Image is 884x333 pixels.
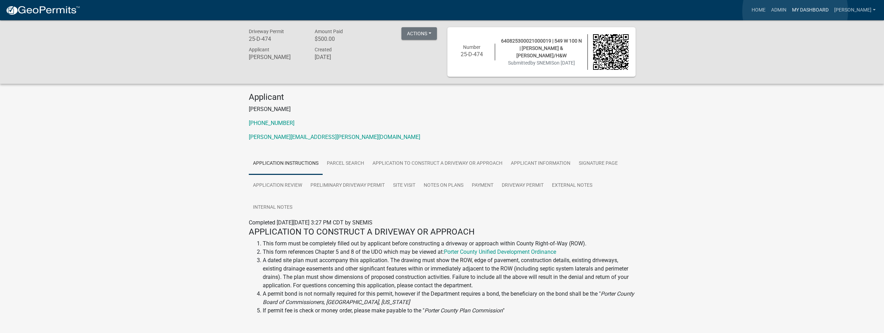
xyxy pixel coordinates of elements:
li: A dated site plan must accompany this application. The drawing must show the ROW, edge of pavemen... [263,256,636,290]
span: Completed [DATE][DATE] 3:27 PM CDT by SNEMIS [249,219,372,226]
a: Signature Page [575,153,622,175]
h6: $500.00 [315,36,370,42]
h6: 25-D-474 [454,51,490,58]
li: This form must be completely filled out by applicant before constructing a driveway or approach w... [263,239,636,248]
li: If permit fee is check or money order, please make payable to the " " [263,306,636,315]
h6: [PERSON_NAME] [249,54,305,60]
span: Amount Paid [315,29,343,34]
a: Internal Notes [249,197,297,219]
a: [PHONE_NUMBER] [249,120,294,126]
a: Application Instructions [249,153,323,175]
span: 640825300021000019 | 549 W 100 N | [PERSON_NAME] & [PERSON_NAME]/H&W [501,38,582,58]
a: Application Review [249,175,306,197]
button: Actions [401,27,437,40]
a: Driveway Permit [498,175,548,197]
a: Preliminary Driveway Permit [306,175,389,197]
span: Applicant [249,47,269,52]
h6: 25-D-474 [249,36,305,42]
span: Submitted on [DATE] [508,60,575,66]
span: Created [315,47,332,52]
a: Admin [768,3,789,17]
a: [PERSON_NAME][EMAIL_ADDRESS][PERSON_NAME][DOMAIN_NAME] [249,134,420,140]
li: This form references Chapter 5 and 8 of the UDO which may be viewed at: [263,248,636,256]
a: My Dashboard [789,3,831,17]
p: [PERSON_NAME] [249,105,636,113]
h4: APPLICATION TO CONSTRUCT A DRIVEWAY OR APPROACH [249,227,636,237]
img: QR code [593,34,629,70]
a: [PERSON_NAME] [831,3,878,17]
a: Payment [468,175,498,197]
span: Number [463,44,481,50]
a: Application to Construct a Driveway or Approach [368,153,507,175]
li: A permit bond is not normally required for this permit, however if the Department requires a bond... [263,290,636,306]
a: Notes on Plans [420,175,468,197]
a: Applicant Information [507,153,575,175]
a: Parcel search [323,153,368,175]
a: Porter County Unified Development Ordinance [444,249,556,255]
i: Porter County Plan Commission [424,307,503,314]
a: External Notes [548,175,597,197]
h4: Applicant [249,92,636,102]
a: Site Visit [389,175,420,197]
h6: [DATE] [315,54,370,60]
a: Home [749,3,768,17]
i: Porter County Board of Commissioners, [GEOGRAPHIC_DATA], [US_STATE] [263,290,634,305]
span: Driveway Permit [249,29,284,34]
span: by SNEMIS [530,60,554,66]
